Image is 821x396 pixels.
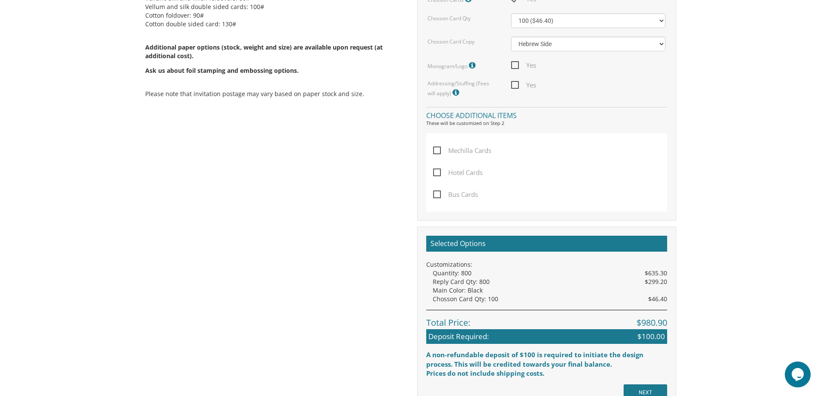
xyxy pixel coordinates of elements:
[637,331,665,342] span: $100.00
[145,3,404,11] li: Vellum and silk double sided cards: 100#
[426,329,667,344] div: Deposit Required:
[145,66,299,75] span: Ask us about foil stamping and embossing options.
[433,145,491,156] span: Mechilla Cards
[785,362,812,387] iframe: chat widget
[428,60,478,71] label: Monogram/Logo
[426,260,667,269] div: Customizations:
[145,20,404,28] li: Cotton double sided card: 130#
[511,80,536,90] span: Yes
[426,369,667,378] div: Prices do not include shipping costs.
[145,43,404,75] span: Additional paper options (stock, weight and size) are available upon request (at additional cost).
[433,269,667,278] div: Quantity: 800
[426,107,667,122] h4: Choose additional items
[433,295,667,303] div: Chosson Card Qty: 100
[645,269,667,278] span: $635.30
[637,317,667,329] span: $980.90
[648,295,667,303] span: $46.40
[145,11,404,20] li: Cotton foldover: 90#
[426,310,667,329] div: Total Price:
[428,38,474,45] label: Chosson Card Copy
[428,15,471,22] label: Chosson Card Qty
[433,167,483,178] span: Hotel Cards
[426,236,667,252] h2: Selected Options
[426,350,667,369] div: A non-refundable deposit of $100 is required to initiate the design process. This will be credite...
[428,80,498,98] label: Addressing/Stuffing (Fees will apply)
[433,278,667,286] div: Reply Card Qty: 800
[426,120,667,127] div: These will be customized on Step 2
[511,60,536,71] span: Yes
[645,278,667,286] span: $299.20
[433,286,667,295] div: Main Color: Black
[433,189,478,200] span: Bus Cards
